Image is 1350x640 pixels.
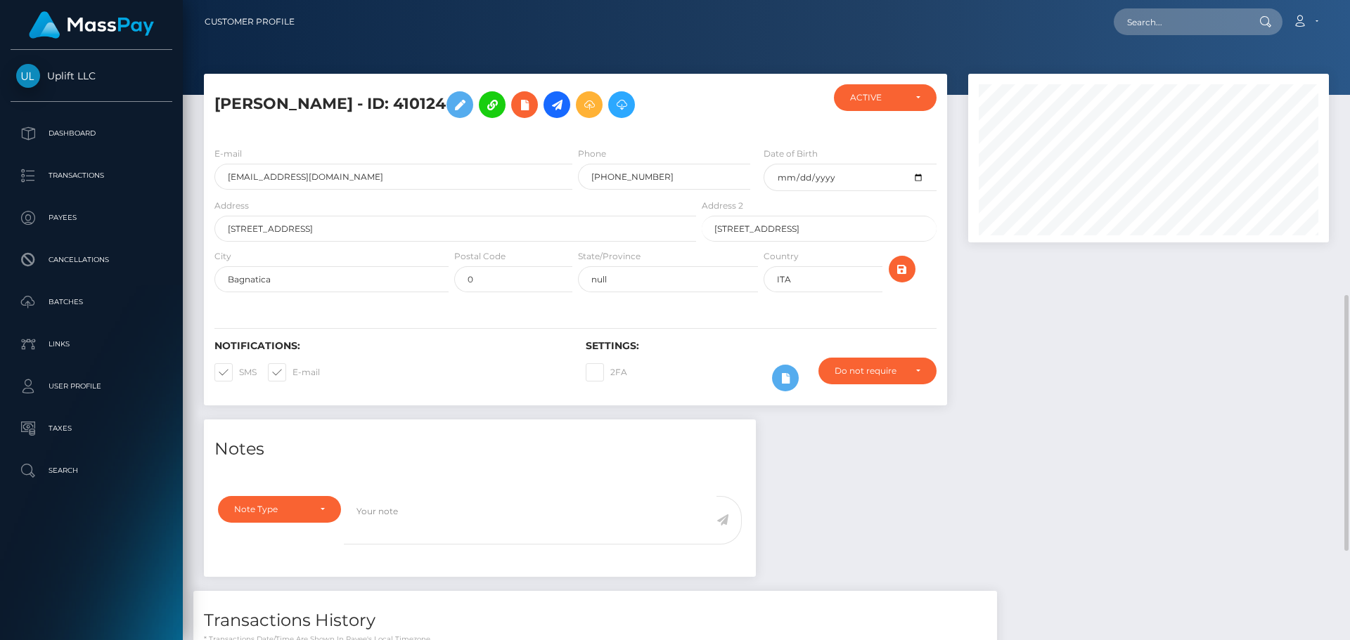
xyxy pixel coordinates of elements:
[11,200,172,235] a: Payees
[818,358,937,384] button: Do not require
[11,116,172,151] a: Dashboard
[764,250,799,263] label: Country
[11,242,172,277] a: Cancellations
[11,369,172,404] a: User Profile
[11,70,172,82] span: Uplift LLC
[16,123,167,144] p: Dashboard
[454,250,506,263] label: Postal Code
[11,158,172,193] a: Transactions
[16,249,167,270] p: Cancellations
[268,363,320,381] label: E-mail
[214,250,231,263] label: City
[16,418,167,439] p: Taxes
[1114,8,1246,35] input: Search...
[16,334,167,355] p: Links
[214,437,745,462] h4: Notes
[214,148,242,160] label: E-mail
[586,363,627,381] label: 2FA
[205,7,295,37] a: Customer Profile
[11,453,172,488] a: Search
[16,165,167,186] p: Transactions
[586,340,936,352] h6: Settings:
[850,92,904,103] div: ACTIVE
[16,376,167,397] p: User Profile
[16,292,167,313] p: Batches
[578,148,606,160] label: Phone
[11,327,172,362] a: Links
[16,207,167,228] p: Payees
[204,608,986,633] h4: Transactions History
[11,411,172,446] a: Taxes
[214,200,249,212] label: Address
[214,363,257,381] label: SMS
[16,460,167,481] p: Search
[834,84,937,111] button: ACTIVE
[544,91,570,118] a: Initiate Payout
[29,11,154,39] img: MassPay Logo
[578,250,641,263] label: State/Province
[835,365,904,377] div: Do not require
[218,496,341,523] button: Note Type
[214,340,565,352] h6: Notifications:
[214,84,688,125] h5: [PERSON_NAME] - ID: 410124
[702,200,743,212] label: Address 2
[11,285,172,320] a: Batches
[764,148,818,160] label: Date of Birth
[234,504,309,515] div: Note Type
[16,64,40,88] img: Uplift LLC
